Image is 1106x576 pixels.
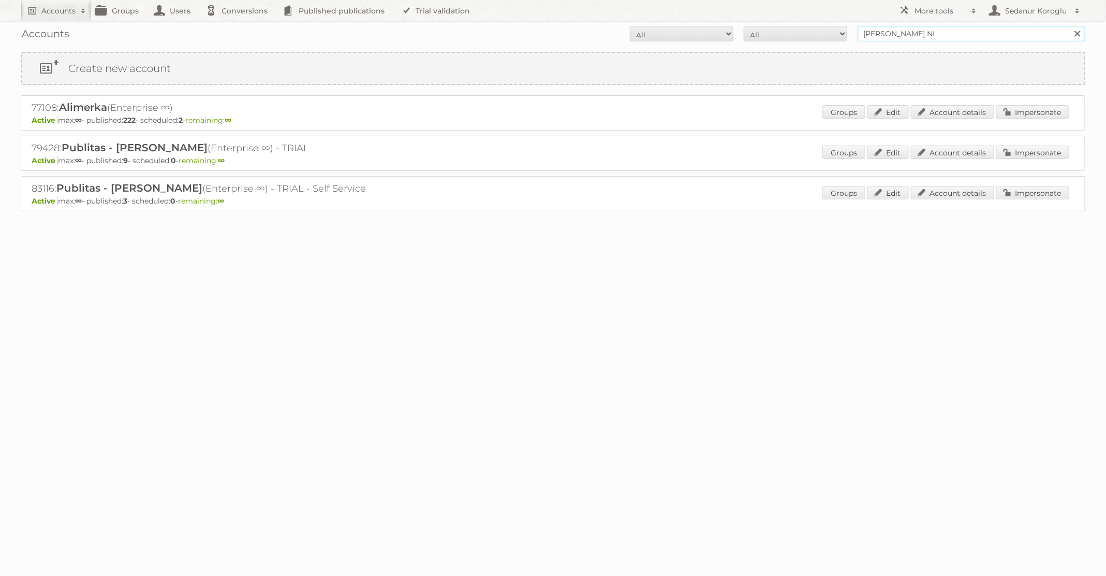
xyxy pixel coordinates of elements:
[75,116,82,125] strong: ∞
[217,196,224,206] strong: ∞
[867,186,909,199] a: Edit
[170,196,175,206] strong: 0
[822,146,865,159] a: Groups
[218,156,225,165] strong: ∞
[32,101,394,114] h2: 77108: (Enterprise ∞)
[32,116,1074,125] p: max: - published: - scheduled: -
[225,116,231,125] strong: ∞
[996,146,1069,159] a: Impersonate
[822,186,865,199] a: Groups
[32,156,1074,165] p: max: - published: - scheduled: -
[822,105,865,119] a: Groups
[915,6,966,16] h2: More tools
[32,196,58,206] span: Active
[32,141,394,155] h2: 79428: (Enterprise ∞) - TRIAL
[32,156,58,165] span: Active
[32,116,58,125] span: Active
[22,53,1084,84] a: Create new account
[178,196,224,206] span: remaining:
[911,146,994,159] a: Account details
[123,156,128,165] strong: 9
[867,105,909,119] a: Edit
[75,196,82,206] strong: ∞
[32,196,1074,206] p: max: - published: - scheduled: -
[41,6,76,16] h2: Accounts
[996,186,1069,199] a: Impersonate
[179,116,183,125] strong: 2
[996,105,1069,119] a: Impersonate
[911,105,994,119] a: Account details
[171,156,176,165] strong: 0
[867,146,909,159] a: Edit
[62,141,208,154] span: Publitas - [PERSON_NAME]
[32,182,394,195] h2: 83116: (Enterprise ∞) - TRIAL - Self Service
[911,186,994,199] a: Account details
[59,101,107,113] span: Alimerka
[185,116,231,125] span: remaining:
[179,156,225,165] span: remaining:
[123,116,136,125] strong: 222
[1002,6,1070,16] h2: Sedanur Koroglu
[75,156,82,165] strong: ∞
[123,196,127,206] strong: 3
[56,182,202,194] span: Publitas - [PERSON_NAME]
